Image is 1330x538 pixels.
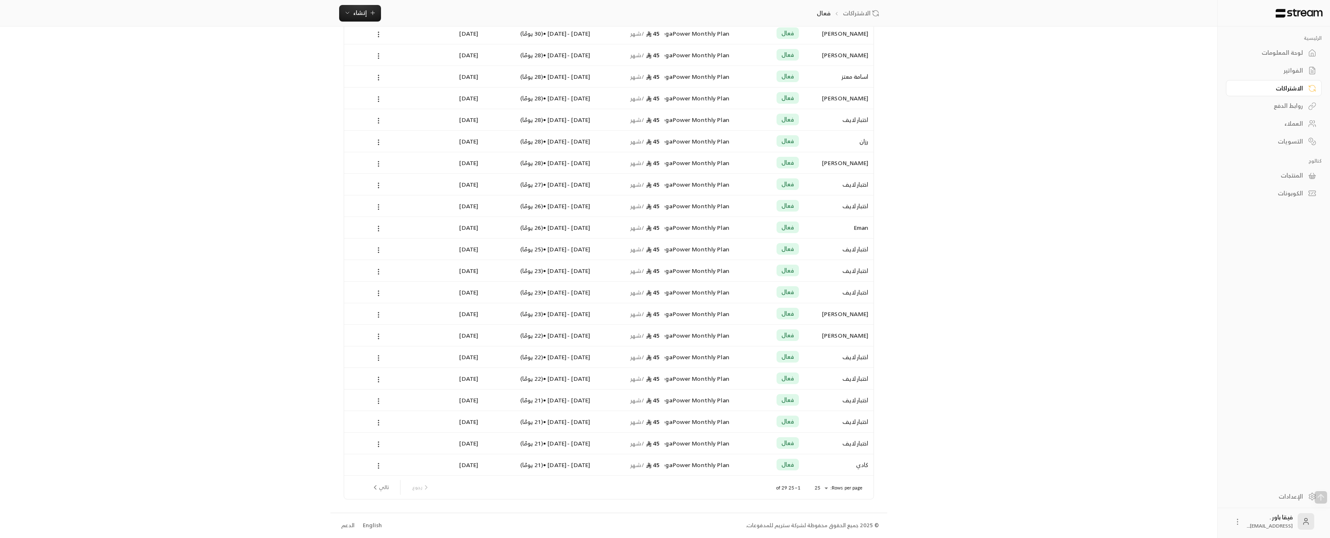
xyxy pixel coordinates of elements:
div: [DATE] [418,303,478,324]
div: English [363,521,382,530]
a: روابط الدفع [1226,98,1322,114]
span: / شهر [630,28,645,39]
a: التسويات [1226,133,1322,149]
span: فعال [781,245,794,253]
div: 45 [600,44,660,66]
div: [DATE] [418,454,478,475]
button: إنشاء [339,5,381,22]
div: [DATE] [418,433,478,454]
div: 45 [600,239,660,260]
div: VegaPower Monthly Plan [670,325,729,346]
a: المنتجات [1226,168,1322,184]
div: [DATE] - [DATE] • ( 27 يومًا ) [488,174,590,195]
div: [DATE] - [DATE] • ( 22 يومًا ) [488,325,590,346]
div: اختبار لايف [809,195,869,217]
a: الاشتراكات [843,9,882,17]
div: 45 [600,282,660,303]
span: / شهر [630,438,645,448]
div: اختبار لايف [809,282,869,303]
div: اختبار لايف [809,368,869,389]
div: [DATE] [418,109,478,130]
span: / شهر [630,136,645,146]
div: اختبار لايف [809,346,869,368]
span: فعال [781,417,794,426]
a: الاشتراكات [1226,80,1322,96]
div: [DATE] - [DATE] • ( 28 يومًا ) [488,66,590,87]
div: [DATE] - [DATE] • ( 23 يومًا ) [488,260,590,281]
span: / شهر [630,287,645,297]
div: VegaPower Monthly Plan [670,260,729,281]
div: اختبار لايف [809,411,869,432]
div: 45 [600,325,660,346]
div: [DATE] - [DATE] • ( 22 يومًا ) [488,346,590,368]
div: VegaPower Monthly Plan [670,109,729,130]
div: [DATE] - [DATE] • ( 26 يومًا ) [488,217,590,238]
div: [DATE] - [DATE] • ( 28 يومًا ) [488,44,590,66]
span: فعال [781,94,794,102]
span: / شهر [630,114,645,125]
a: الفواتير [1226,63,1322,79]
span: فعال [781,460,794,469]
span: / شهر [630,352,645,362]
div: [DATE] [418,282,478,303]
p: كتالوج [1226,158,1322,164]
div: اختبار لايف [809,433,869,454]
span: / شهر [630,179,645,190]
button: next page [368,480,392,494]
div: [DATE] [418,217,478,238]
div: الكوبونات [1236,189,1303,197]
div: [DATE] - [DATE] • ( 22 يومًا ) [488,368,590,389]
div: 45 [600,66,660,87]
span: / شهر [630,222,645,233]
div: VegaPower Monthly Plan [670,390,729,411]
div: VegaPower Monthly Plan [670,217,729,238]
span: فعال [781,29,794,37]
p: الرئيسية [1226,35,1322,41]
div: 45 [600,411,660,432]
div: اختبار لايف [809,109,869,130]
div: 45 [600,390,660,411]
div: VegaPower Monthly Plan [670,346,729,368]
div: [DATE] [418,260,478,281]
span: فعال [781,51,794,59]
div: VegaPower Monthly Plan [670,411,729,432]
span: فعال [781,309,794,318]
div: [DATE] - [DATE] • ( 21 يومًا ) [488,454,590,475]
div: العملاء [1236,119,1303,128]
div: 45 [600,23,660,44]
span: / شهر [630,50,645,60]
div: [PERSON_NAME] [809,152,869,173]
span: فعال [781,158,794,167]
span: فعال [781,223,794,231]
span: فعال [781,72,794,80]
div: لوحة المعلومات [1236,49,1303,57]
div: Eman [809,217,869,238]
div: التسويات [1236,137,1303,146]
div: [PERSON_NAME] [809,325,869,346]
a: الدعم [339,518,357,533]
span: / شهر [630,93,645,103]
div: [DATE] [418,368,478,389]
div: روابط الدفع [1236,102,1303,110]
span: فعال [781,439,794,447]
div: © 2025 جميع الحقوق محفوظة لشركة ستريم للمدفوعات. [746,521,879,530]
div: VegaPower Monthly Plan [670,195,729,217]
div: [DATE] [418,390,478,411]
div: VegaPower Monthly Plan [670,368,729,389]
span: فعال [781,180,794,188]
span: فعال [781,115,794,124]
div: فيقا باور . [1247,513,1293,530]
div: 45 [600,260,660,281]
div: [PERSON_NAME] [809,23,869,44]
div: [PERSON_NAME] [809,303,869,324]
div: VegaPower Monthly Plan [670,88,729,109]
div: اختبار لايف [809,239,869,260]
div: [PERSON_NAME] [809,44,869,66]
div: VegaPower Monthly Plan [670,454,729,475]
div: VegaPower Monthly Plan [670,131,729,152]
div: [DATE] - [DATE] • ( 28 يومًا ) [488,109,590,130]
span: / شهر [630,71,645,82]
div: الاشتراكات [1236,84,1303,93]
div: [DATE] - [DATE] • ( 28 يومًا ) [488,88,590,109]
div: [DATE] - [DATE] • ( 30 يومًا ) [488,23,590,44]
